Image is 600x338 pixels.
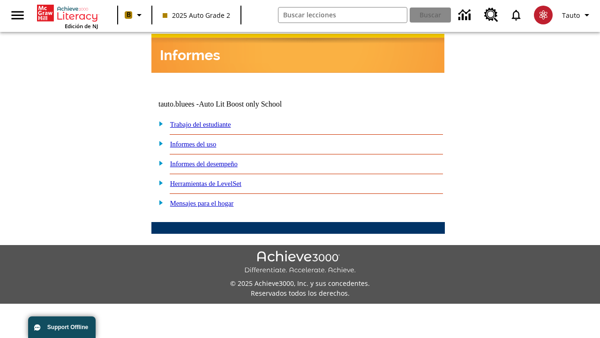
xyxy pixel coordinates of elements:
img: plus.gif [154,139,164,147]
img: avatar image [534,6,553,24]
button: Support Offline [28,316,96,338]
img: header [151,34,444,73]
button: Abrir el menú lateral [4,1,31,29]
td: tauto.bluees - [158,100,331,108]
nobr: Auto Lit Boost only School [199,100,282,108]
a: Trabajo del estudiante [170,121,231,128]
a: Herramientas de LevelSet [170,180,241,187]
span: B [127,9,131,21]
a: Informes del uso [170,140,217,148]
button: Escoja un nuevo avatar [528,3,558,27]
span: 2025 Auto Grade 2 [163,10,230,20]
a: Notificaciones [504,3,528,27]
span: Support Offline [47,324,88,330]
img: plus.gif [154,159,164,167]
button: Perfil/Configuración [558,7,596,23]
a: Mensajes para el hogar [170,200,234,207]
img: plus.gif [154,198,164,207]
img: plus.gif [154,178,164,187]
img: Achieve3000 Differentiate Accelerate Achieve [244,251,356,275]
img: plus.gif [154,119,164,128]
a: Informes del desempeño [170,160,238,168]
span: Tauto [562,10,580,20]
input: Buscar campo [278,8,407,23]
a: Centro de recursos, Se abrirá en una pestaña nueva. [479,2,504,28]
div: Portada [37,3,98,30]
button: Boost El color de la clase es anaranjado claro. Cambiar el color de la clase. [121,7,149,23]
a: Centro de información [453,2,479,28]
span: Edición de NJ [65,23,98,30]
